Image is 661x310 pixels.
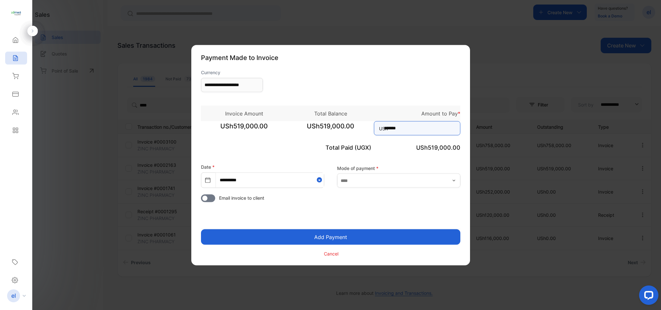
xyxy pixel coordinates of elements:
[11,8,21,18] img: logo
[201,109,287,117] p: Invoice Amount
[634,283,661,310] iframe: LiveChat chat widget
[201,164,215,169] label: Date
[287,109,374,117] p: Total Balance
[201,121,287,137] span: USh519,000.00
[219,194,264,201] span: Email invoice to client
[287,143,374,152] p: Total Paid (UGX)
[374,109,460,117] p: Amount to Pay
[337,165,460,172] label: Mode of payment
[201,229,460,245] button: Add Payment
[201,53,460,62] p: Payment Made to Invoice
[324,250,338,257] p: Cancel
[317,173,324,187] button: Close
[416,144,460,151] span: USh519,000.00
[11,292,16,300] p: el
[287,121,374,137] span: USh519,000.00
[201,69,263,75] label: Currency
[379,125,388,132] span: USh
